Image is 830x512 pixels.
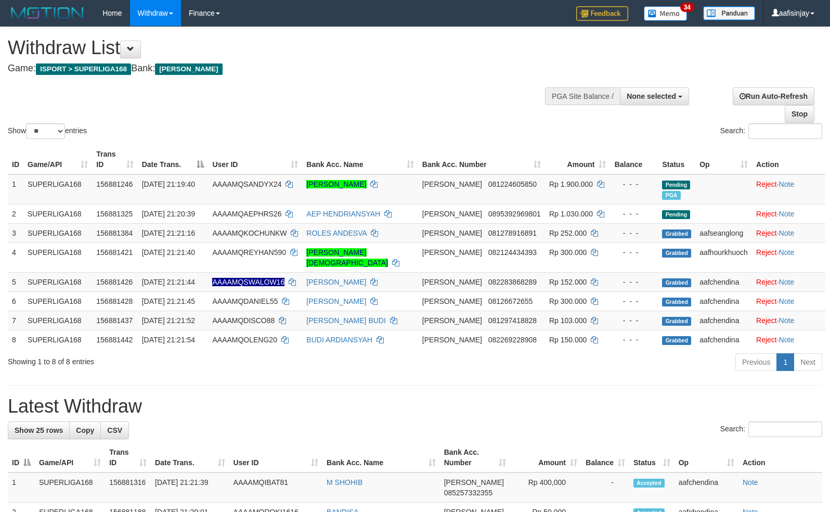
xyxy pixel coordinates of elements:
[327,478,362,487] a: M SHOHIB
[23,204,92,223] td: SUPERLIGA168
[23,272,92,291] td: SUPERLIGA168
[142,316,195,325] span: [DATE] 21:21:52
[142,248,195,257] span: [DATE] 21:21:40
[756,210,777,218] a: Reject
[756,297,777,305] a: Reject
[306,336,372,344] a: BUDI ARDIANSYAH
[422,336,482,344] span: [PERSON_NAME]
[720,123,822,139] label: Search:
[229,472,323,503] td: AAAAMQIBAT81
[418,145,545,174] th: Bank Acc. Number: activate to sort column ascending
[695,330,752,349] td: aafchendina
[658,145,695,174] th: Status
[545,87,620,105] div: PGA Site Balance /
[422,229,482,237] span: [PERSON_NAME]
[8,63,543,74] h4: Game: Bank:
[306,180,366,188] a: [PERSON_NAME]
[35,443,105,472] th: Game/API: activate to sort column ascending
[662,278,691,287] span: Grabbed
[142,297,195,305] span: [DATE] 21:21:45
[23,145,92,174] th: Game/API: activate to sort column ascending
[662,210,690,219] span: Pending
[549,229,587,237] span: Rp 252.000
[35,472,105,503] td: SUPERLIGA168
[105,443,151,472] th: Trans ID: activate to sort column ascending
[662,336,691,345] span: Grabbed
[776,353,794,371] a: 1
[422,210,482,218] span: [PERSON_NAME]
[752,242,825,272] td: ·
[212,210,281,218] span: AAAAMQAEPHRS26
[549,316,587,325] span: Rp 103.000
[488,210,541,218] span: Copy 0895392969801 to clipboard
[752,291,825,311] td: ·
[614,277,654,287] div: - - -
[576,6,628,21] img: Feedback.jpg
[306,278,366,286] a: [PERSON_NAME]
[23,330,92,349] td: SUPERLIGA168
[614,228,654,238] div: - - -
[614,209,654,219] div: - - -
[549,278,587,286] span: Rp 152.000
[549,210,593,218] span: Rp 1.030.000
[151,472,229,503] td: [DATE] 21:21:39
[8,311,23,330] td: 7
[212,248,286,257] span: AAAAMQREYHAN590
[422,316,482,325] span: [PERSON_NAME]
[779,180,795,188] a: Note
[752,174,825,204] td: ·
[422,278,482,286] span: [PERSON_NAME]
[212,316,275,325] span: AAAAMQDISCO88
[549,180,593,188] span: Rp 1.900.000
[422,297,482,305] span: [PERSON_NAME]
[100,421,129,439] a: CSV
[8,472,35,503] td: 1
[735,353,777,371] a: Previous
[720,421,822,437] label: Search:
[779,229,795,237] a: Note
[8,396,822,417] h1: Latest Withdraw
[8,5,87,21] img: MOTION_logo.png
[779,278,795,286] a: Note
[488,229,537,237] span: Copy 081278916891 to clipboard
[306,297,366,305] a: [PERSON_NAME]
[488,180,537,188] span: Copy 081224605850 to clipboard
[756,278,777,286] a: Reject
[633,479,665,488] span: Accepted
[142,210,195,218] span: [DATE] 21:20:39
[748,421,822,437] input: Search:
[581,443,629,472] th: Balance: activate to sort column ascending
[662,298,691,306] span: Grabbed
[752,330,825,349] td: ·
[695,223,752,242] td: aafseanglong
[614,296,654,306] div: - - -
[614,315,654,326] div: - - -
[662,249,691,258] span: Grabbed
[8,291,23,311] td: 6
[322,443,440,472] th: Bank Acc. Name: activate to sort column ascending
[752,223,825,242] td: ·
[69,421,101,439] a: Copy
[96,229,133,237] span: 156881384
[8,204,23,223] td: 2
[8,272,23,291] td: 5
[662,181,690,189] span: Pending
[756,180,777,188] a: Reject
[695,272,752,291] td: aafchendina
[306,210,380,218] a: AEP HENDRIANSYAH
[752,272,825,291] td: ·
[92,145,137,174] th: Trans ID: activate to sort column ascending
[545,145,611,174] th: Amount: activate to sort column ascending
[756,229,777,237] a: Reject
[779,316,795,325] a: Note
[8,443,35,472] th: ID: activate to sort column descending
[752,204,825,223] td: ·
[779,297,795,305] a: Note
[738,443,822,472] th: Action
[212,297,278,305] span: AAAAMQDANIEL55
[743,478,758,487] a: Note
[644,6,688,21] img: Button%20Memo.svg
[756,248,777,257] a: Reject
[549,336,587,344] span: Rp 150.000
[779,210,795,218] a: Note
